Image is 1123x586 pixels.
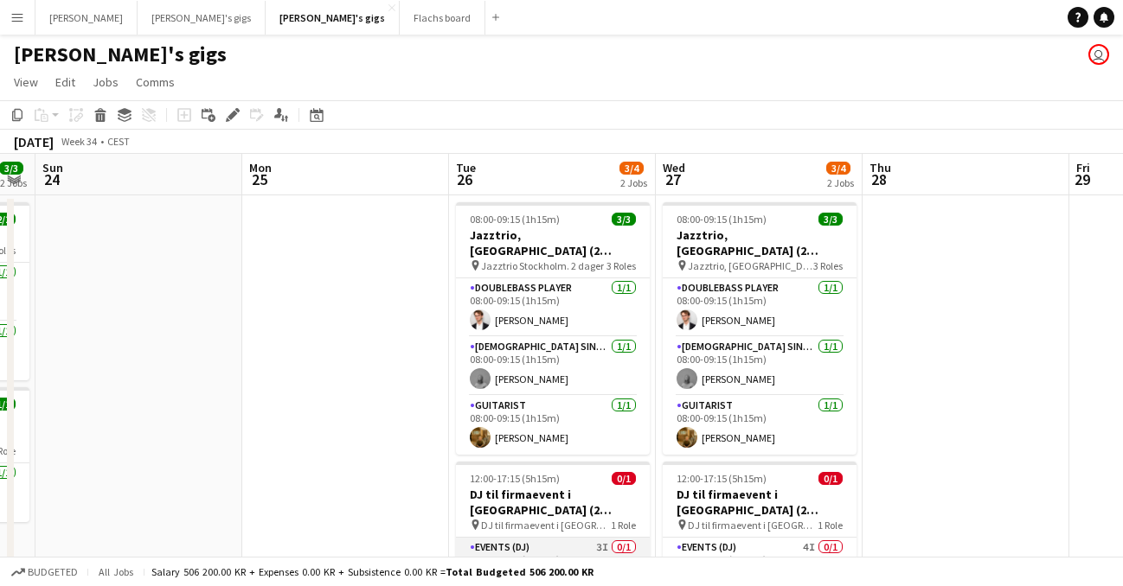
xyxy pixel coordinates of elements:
span: 12:00-17:15 (5h15m) [470,472,560,485]
a: Jobs [86,71,125,93]
span: Thu [870,160,891,175]
span: 3 Roles [606,259,636,272]
span: 1 Role [611,519,636,532]
a: View [7,71,45,93]
button: Budgeted [9,563,80,582]
div: [DATE] [14,133,54,150]
span: 08:00-09:15 (1h15m) [677,213,767,226]
button: Flachs board [400,1,485,35]
button: [PERSON_NAME]'s gigs [138,1,266,35]
span: 25 [247,169,272,189]
app-card-role: Doublebass Player1/108:00-09:15 (1h15m)[PERSON_NAME] [456,278,650,337]
span: Comms [136,74,175,90]
a: Edit [48,71,82,93]
span: 08:00-09:15 (1h15m) [470,213,560,226]
app-card-role: [DEMOGRAPHIC_DATA] Singer1/108:00-09:15 (1h15m)[PERSON_NAME] [663,337,857,396]
span: All jobs [95,565,137,578]
h1: [PERSON_NAME]'s gigs [14,41,227,67]
h3: DJ til firmaevent i [GEOGRAPHIC_DATA] (2 [PERSON_NAME]) [663,487,857,518]
span: 28 [867,169,891,189]
span: 0/1 [818,472,843,485]
span: 26 [453,169,476,189]
span: DJ til firmaevent i [GEOGRAPHIC_DATA] [688,519,818,532]
span: 27 [660,169,685,189]
div: CEST [107,135,130,148]
span: 3/3 [818,213,843,226]
div: Salary 506 200.00 KR + Expenses 0.00 KR + Subsistence 0.00 KR = [151,565,594,578]
span: 3/4 [619,162,644,175]
app-card-role: Guitarist1/108:00-09:15 (1h15m)[PERSON_NAME] [456,396,650,455]
div: 2 Jobs [620,176,647,189]
div: 2 Jobs [827,176,854,189]
span: 24 [40,169,63,189]
span: 29 [1074,169,1090,189]
span: Fri [1076,160,1090,175]
span: Budgeted [28,566,78,578]
span: 3/3 [612,213,636,226]
a: Comms [129,71,182,93]
app-card-role: Guitarist1/108:00-09:15 (1h15m)[PERSON_NAME] [663,396,857,455]
span: 3/4 [826,162,850,175]
span: 1 Role [818,519,843,532]
app-job-card: 08:00-09:15 (1h15m)3/3Jazztrio, [GEOGRAPHIC_DATA] (2 [PERSON_NAME]) Jazztrio Stockholm. 2 dager3 ... [456,202,650,455]
span: Edit [55,74,75,90]
span: Wed [663,160,685,175]
h3: Jazztrio, [GEOGRAPHIC_DATA] (2 [PERSON_NAME]) [663,227,857,258]
span: Jazztrio, [GEOGRAPHIC_DATA] (2 [PERSON_NAME]) [688,259,813,272]
span: DJ til firmaevent i [GEOGRAPHIC_DATA] [481,519,611,532]
span: Week 34 [57,135,100,148]
span: Jobs [93,74,119,90]
span: 3 Roles [813,259,843,272]
button: [PERSON_NAME]'s gigs [266,1,400,35]
span: Mon [249,160,272,175]
span: View [14,74,38,90]
span: 12:00-17:15 (5h15m) [677,472,767,485]
app-job-card: 08:00-09:15 (1h15m)3/3Jazztrio, [GEOGRAPHIC_DATA] (2 [PERSON_NAME]) Jazztrio, [GEOGRAPHIC_DATA] (... [663,202,857,455]
span: Jazztrio Stockholm. 2 dager [481,259,604,272]
span: 0/1 [612,472,636,485]
app-card-role: Doublebass Player1/108:00-09:15 (1h15m)[PERSON_NAME] [663,278,857,337]
button: [PERSON_NAME] [35,1,138,35]
app-user-avatar: Hedvig Christiansen [1088,44,1109,65]
h3: Jazztrio, [GEOGRAPHIC_DATA] (2 [PERSON_NAME]) [456,227,650,258]
span: Tue [456,160,476,175]
span: Total Budgeted 506 200.00 KR [446,565,594,578]
app-card-role: [DEMOGRAPHIC_DATA] Singer1/108:00-09:15 (1h15m)[PERSON_NAME] [456,337,650,396]
span: Sun [42,160,63,175]
h3: DJ til firmaevent i [GEOGRAPHIC_DATA] (2 [PERSON_NAME]) [456,487,650,518]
